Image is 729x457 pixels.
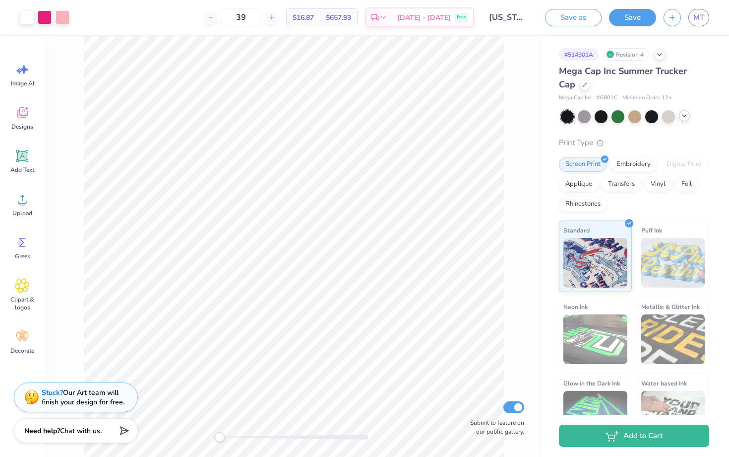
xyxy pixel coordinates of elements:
span: $16.87 [293,12,314,23]
span: Mega Cap Inc Summer Trucker Cap [559,65,687,90]
div: Screen Print [559,157,607,172]
span: Clipart & logos [6,296,39,311]
div: Transfers [602,177,641,192]
span: Mega Cap Inc [559,94,592,102]
div: Rhinestones [559,197,607,212]
span: Metallic & Glitter Ink [641,302,700,312]
img: Glow in the Dark Ink [563,391,627,441]
div: Our Art team will finish your design for free. [42,388,124,407]
span: Minimum Order: 12 + [622,94,672,102]
div: Applique [559,177,599,192]
span: Glow in the Dark Ink [563,378,620,388]
button: Save as [545,9,602,26]
span: Free [457,14,466,21]
div: Vinyl [644,177,672,192]
img: Standard [563,238,627,288]
span: $657.93 [326,12,351,23]
img: Water based Ink [641,391,705,441]
span: [DATE] - [DATE] [397,12,451,23]
input: Untitled Design [482,7,530,27]
strong: Stuck? [42,388,63,397]
span: Chat with us. [60,426,102,436]
span: Designs [11,123,33,131]
span: Water based Ink [641,378,687,388]
span: Greek [15,252,30,260]
label: Submit to feature on our public gallery. [465,418,524,436]
div: Accessibility label [215,432,225,442]
div: Digital Print [660,157,708,172]
span: Upload [12,209,32,217]
span: Puff Ink [641,225,662,235]
span: Decorate [10,347,34,355]
div: # 514301A [559,48,599,61]
strong: Need help? [24,426,60,436]
span: Image AI [11,79,34,87]
div: Foil [675,177,698,192]
button: Add to Cart [559,425,709,447]
span: Neon Ink [563,302,588,312]
img: Puff Ink [641,238,705,288]
div: Revision 4 [604,48,649,61]
input: – – [222,8,260,26]
div: Embroidery [610,157,657,172]
span: # 6801C [597,94,617,102]
div: Print Type [559,137,709,149]
button: Save [609,9,656,26]
span: Standard [563,225,590,235]
a: MT [688,9,709,26]
img: Neon Ink [563,314,627,364]
span: MT [693,12,704,23]
img: Metallic & Glitter Ink [641,314,705,364]
span: Add Text [10,166,34,174]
